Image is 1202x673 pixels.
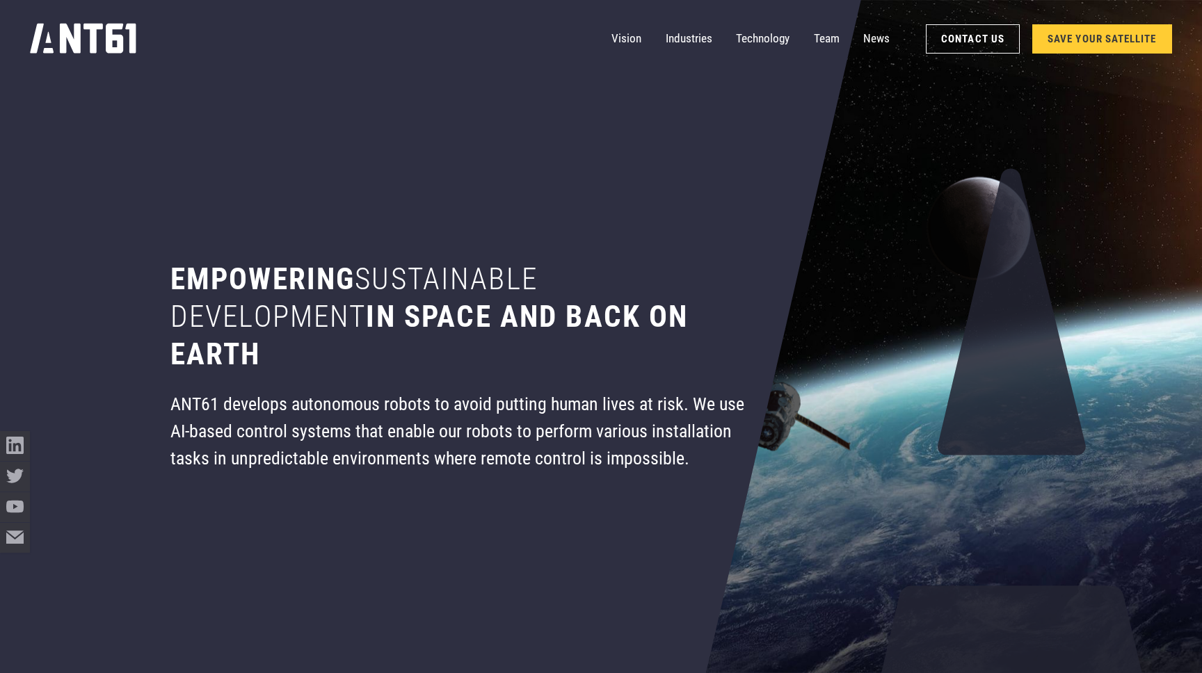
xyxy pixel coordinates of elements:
[863,24,890,54] a: News
[926,24,1020,54] a: Contact Us
[736,24,790,54] a: Technology
[814,24,840,54] a: Team
[611,24,641,54] a: Vision
[1032,24,1172,54] a: SAVE YOUR SATELLITE
[170,261,748,373] h1: Empowering in space and back on earth
[170,391,748,471] div: ANT61 develops autonomous robots to avoid putting human lives at risk. We use AI-based control sy...
[666,24,712,54] a: Industries
[30,19,136,59] a: home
